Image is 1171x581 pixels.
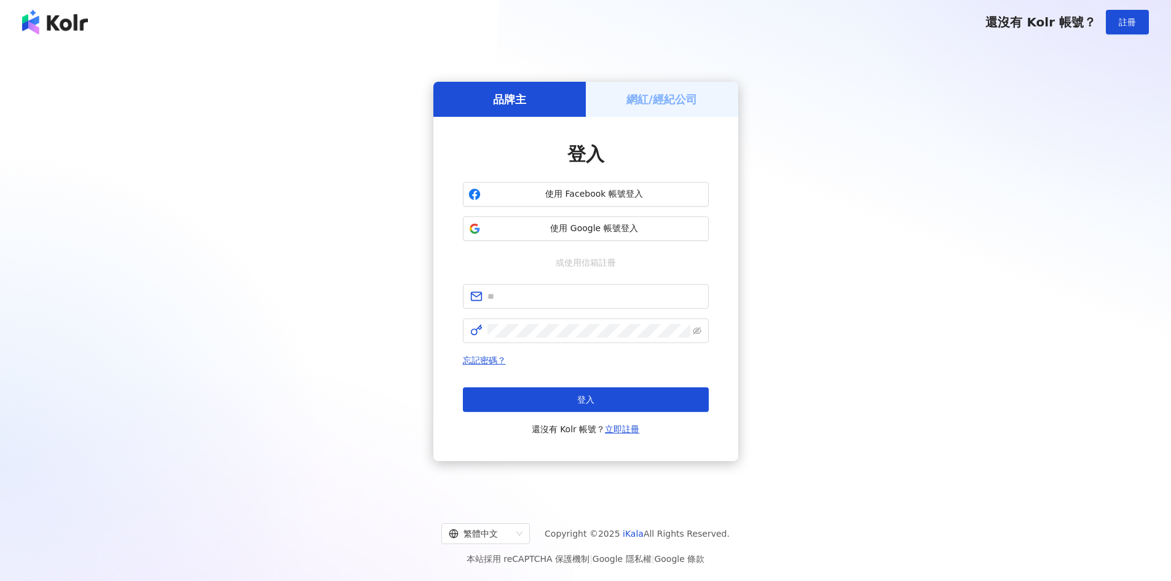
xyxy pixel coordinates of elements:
[547,256,625,269] span: 或使用信箱註冊
[486,188,703,200] span: 使用 Facebook 帳號登入
[449,524,511,543] div: 繁體中文
[623,529,644,539] a: iKala
[654,554,704,564] a: Google 條款
[605,424,639,434] a: 立即註冊
[463,216,709,241] button: 使用 Google 帳號登入
[467,551,704,566] span: 本站採用 reCAPTCHA 保護機制
[593,554,652,564] a: Google 隱私權
[626,92,697,107] h5: 網紅/經紀公司
[1106,10,1149,34] button: 註冊
[545,526,730,541] span: Copyright © 2025 All Rights Reserved.
[589,554,593,564] span: |
[577,395,594,405] span: 登入
[693,326,701,335] span: eye-invisible
[486,223,703,235] span: 使用 Google 帳號登入
[493,92,526,107] h5: 品牌主
[463,182,709,207] button: 使用 Facebook 帳號登入
[22,10,88,34] img: logo
[567,143,604,165] span: 登入
[652,554,655,564] span: |
[985,15,1096,30] span: 還沒有 Kolr 帳號？
[463,355,506,365] a: 忘記密碼？
[532,422,640,437] span: 還沒有 Kolr 帳號？
[1119,17,1136,27] span: 註冊
[463,387,709,412] button: 登入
